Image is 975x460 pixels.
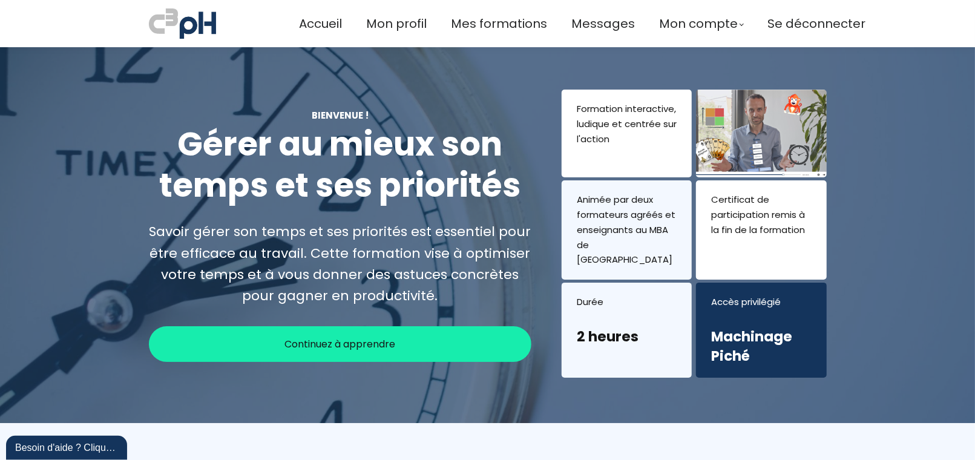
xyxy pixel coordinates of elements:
[711,295,811,310] div: Accès privilégié
[711,192,811,237] div: Certificat de participation remis à la fin de la formation
[451,14,547,34] a: Mes formations
[659,14,738,34] span: Mon compte
[366,14,427,34] a: Mon profil
[711,327,811,366] h3: Machinage Piché
[6,433,130,460] iframe: chat widget
[299,14,342,34] a: Accueil
[149,221,532,306] div: Savoir gérer son temps et ses priorités est essentiel pour être efficace au travail. Cette format...
[149,6,216,41] img: a70bc7685e0efc0bd0b04b3506828469.jpeg
[284,337,395,352] span: Continuez à apprendre
[571,14,635,34] a: Messages
[577,192,677,268] div: Animée par deux formateurs agréés et enseignants au MBA de [GEOGRAPHIC_DATA]
[577,295,677,310] div: Durée
[149,124,532,206] h1: Gérer au mieux son temps et ses priorités
[577,327,677,366] h3: 2 heures
[577,102,677,146] div: Formation interactive, ludique et centrée sur l'action
[149,108,532,122] div: Bienvenue !
[767,14,865,34] a: Se déconnecter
